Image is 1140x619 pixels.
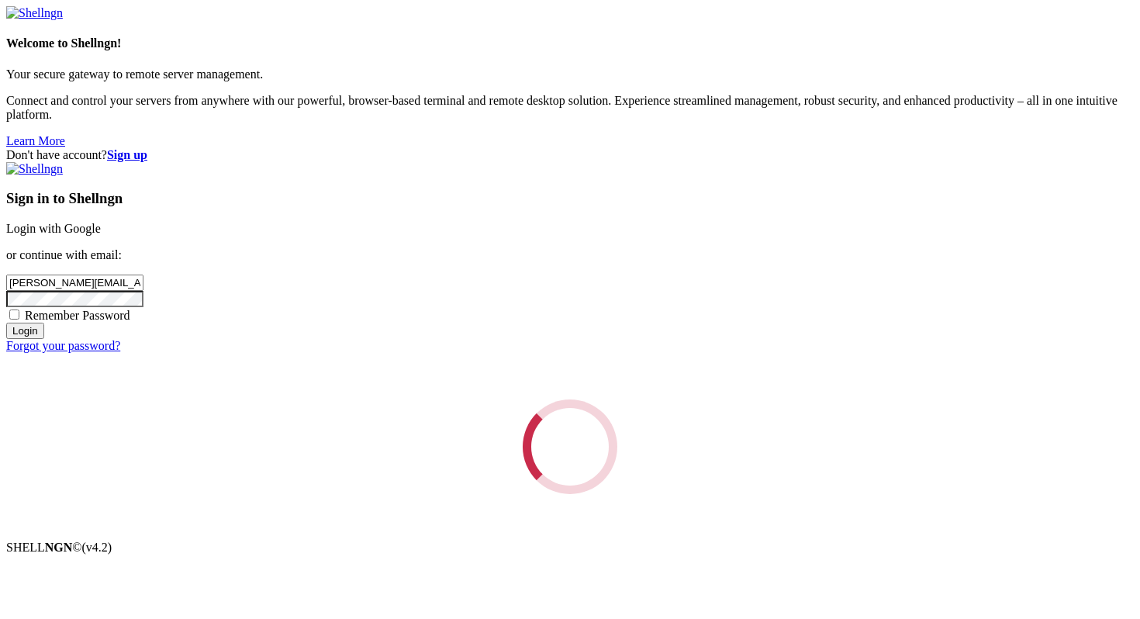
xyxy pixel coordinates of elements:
[6,222,101,235] a: Login with Google
[6,6,63,20] img: Shellngn
[6,36,1134,50] h4: Welcome to Shellngn!
[6,190,1134,207] h3: Sign in to Shellngn
[6,541,112,554] span: SHELL ©
[6,134,65,147] a: Learn More
[6,323,44,339] input: Login
[82,541,112,554] span: 4.2.0
[6,339,120,352] a: Forgot your password?
[520,397,620,496] div: Loading...
[6,275,143,291] input: Email address
[45,541,73,554] b: NGN
[25,309,130,322] span: Remember Password
[107,148,147,161] a: Sign up
[6,67,1134,81] p: Your secure gateway to remote server management.
[6,162,63,176] img: Shellngn
[6,148,1134,162] div: Don't have account?
[6,248,1134,262] p: or continue with email:
[9,309,19,320] input: Remember Password
[6,94,1134,122] p: Connect and control your servers from anywhere with our powerful, browser-based terminal and remo...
